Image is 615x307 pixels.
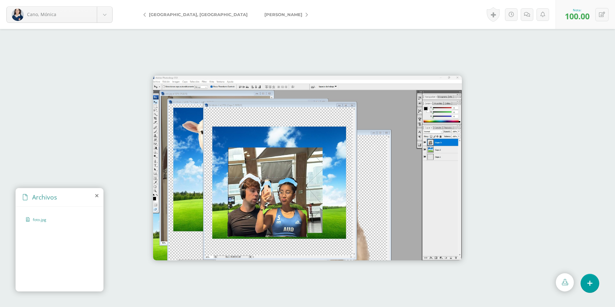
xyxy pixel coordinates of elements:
[264,12,302,17] span: [PERSON_NAME]
[95,193,98,198] i: close
[7,7,112,23] a: Cano, Mónica
[27,11,56,17] span: Cano, Mónica
[149,12,248,17] span: [GEOGRAPHIC_DATA], [GEOGRAPHIC_DATA]
[12,9,24,21] img: cd54b52cb0ce783d127b1959f2838676.png
[138,7,256,22] a: [GEOGRAPHIC_DATA], [GEOGRAPHIC_DATA]
[33,217,86,222] span: foto.jpg
[256,7,313,22] a: [PERSON_NAME]
[32,193,57,201] span: Archivos
[153,76,462,260] img: https://edoofiles.nyc3.digitaloceanspaces.com/belga/activity_submission/0c8816d7-0368-4dd6-84a2-b...
[565,11,590,22] span: 100.00
[565,8,590,12] div: Nota:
